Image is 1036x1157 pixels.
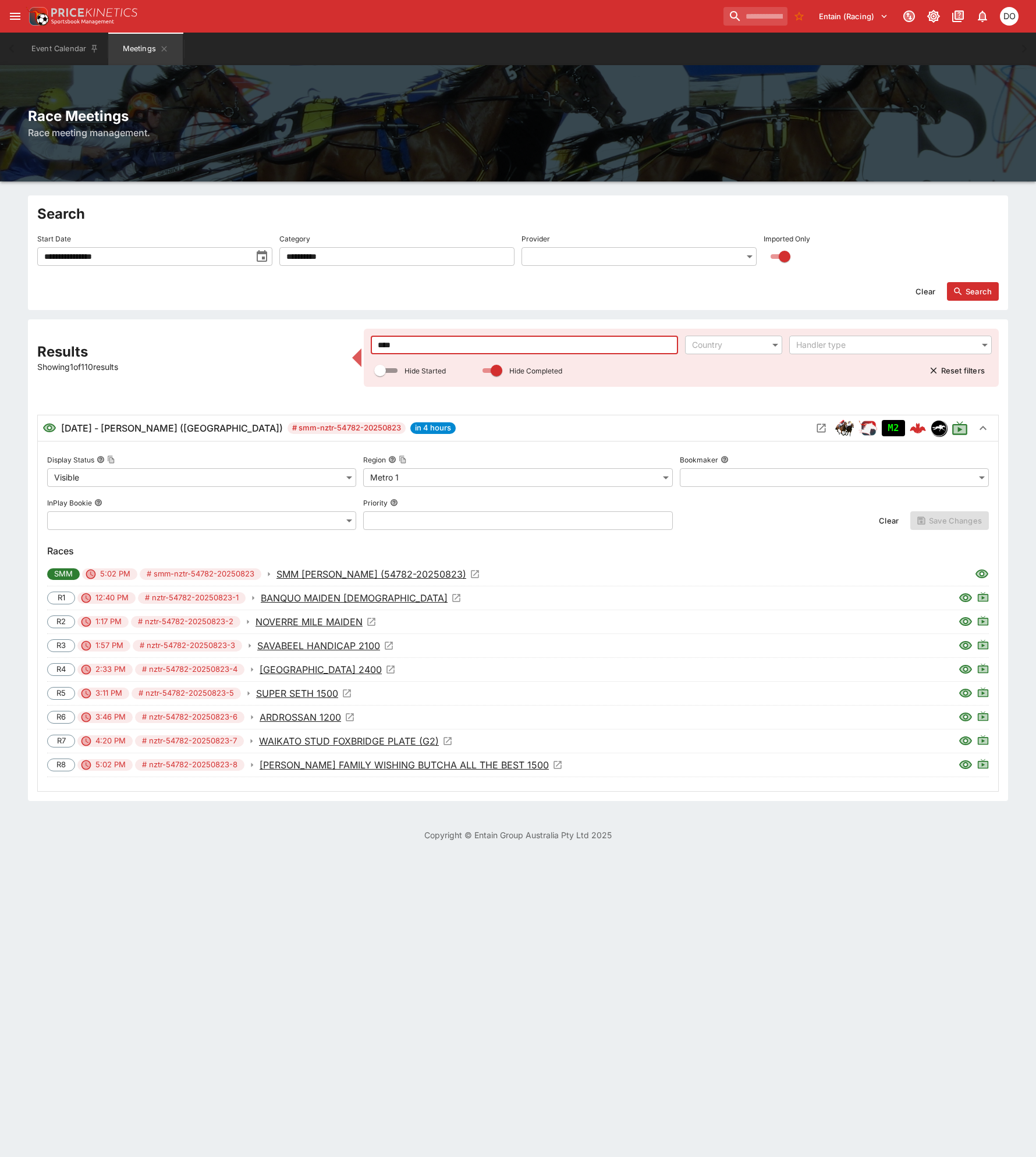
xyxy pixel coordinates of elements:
span: # nztr-54782-20250823-5 [132,688,241,699]
div: Daniel Olerenshaw [1000,7,1019,26]
button: InPlay Bookie [94,499,102,507]
p: Region [363,455,386,465]
span: 1:57 PM [88,640,130,652]
svg: Visible [959,710,973,724]
button: RegionCopy To Clipboard [388,455,396,464]
p: Imported Only [764,234,810,244]
a: Open Event [260,710,355,724]
div: Handler type [796,339,973,351]
svg: Live [977,686,989,698]
svg: Live [977,710,989,722]
span: R7 [51,735,72,747]
span: # smm-nztr-54782-20250823 [288,422,406,434]
p: [PERSON_NAME] FAMILY WISHING BUTCHA ALL THE BEST 1500 [260,758,549,772]
div: ParallelRacing Handler [858,419,877,437]
button: Documentation [948,6,968,27]
p: Provider [521,234,550,244]
button: Select Tenant [812,7,895,26]
img: PriceKinetics [51,8,137,17]
button: Display StatusCopy To Clipboard [97,455,105,464]
span: # nztr-54782-20250823-2 [131,616,240,628]
p: Display Status [47,455,94,465]
svg: Live [952,420,968,436]
button: Connected to PK [899,6,920,27]
p: BANQUO MAIDEN [DEMOGRAPHIC_DATA] [261,591,448,605]
a: Open Event [256,615,377,629]
h2: Search [37,205,999,223]
h6: Races [47,544,989,558]
button: Open Meeting [812,419,831,437]
span: 3:46 PM [88,711,133,723]
a: Open Event [260,758,563,772]
div: horse_racing [835,419,854,437]
p: Showing 1 of 110 results [37,361,345,373]
span: SMM [47,568,80,580]
p: SAVABEEL HANDICAP 2100 [257,639,380,653]
span: 1:17 PM [88,616,129,628]
svg: Live [977,663,989,674]
span: R2 [50,616,72,628]
img: nztr.png [931,421,946,436]
span: in 4 hours [410,422,456,434]
span: # nztr-54782-20250823-8 [135,759,244,771]
svg: Visible [975,567,989,581]
button: Copy To Clipboard [107,455,115,464]
span: R6 [50,711,72,723]
svg: Live [977,615,989,626]
button: Event Calendar [24,33,106,65]
button: Toggle light/dark mode [923,6,944,27]
button: No Bookmarks [790,7,808,26]
p: Hide Started [405,366,446,376]
button: Reset filters [923,361,992,380]
span: 12:40 PM [88,592,136,604]
svg: Visible [959,663,973,677]
button: Notifications [972,6,993,27]
input: search [723,7,787,26]
svg: Visible [959,686,973,700]
span: R4 [50,664,72,675]
span: R5 [50,688,72,699]
a: Open Event [257,639,394,653]
span: R8 [50,759,72,771]
div: nztr [931,420,947,436]
p: InPlay Bookie [47,498,92,508]
a: Open Event [256,686,352,700]
a: Open Event [259,734,453,748]
span: # smm-nztr-54782-20250823 [140,568,261,580]
svg: Live [977,758,989,770]
svg: Visible [959,591,973,605]
span: # nztr-54782-20250823-3 [133,640,242,652]
p: WAIKATO STUD FOXBRIDGE PLATE (G2) [259,734,439,748]
button: Bookmaker [721,455,729,464]
svg: Visible [959,734,973,748]
svg: Visible [42,421,56,435]
svg: Live [977,591,989,603]
h2: Race Meetings [28,107,1008,125]
p: Bookmaker [680,455,718,465]
span: # nztr-54782-20250823-1 [138,592,246,604]
span: 2:33 PM [88,664,133,675]
svg: Visible [959,639,973,653]
p: [GEOGRAPHIC_DATA] 2400 [260,663,382,677]
button: Search [947,282,999,301]
button: Clear [909,282,942,301]
svg: Visible [959,615,973,629]
span: 5:02 PM [93,568,137,580]
button: open drawer [5,6,26,27]
a: Open Event [261,591,462,605]
button: toggle date time picker [251,246,272,267]
div: Metro 1 [363,468,672,487]
div: Imported to Jetbet as OPEN [882,420,905,436]
button: Copy To Clipboard [399,455,407,464]
p: NOVERRE MILE MAIDEN [256,615,363,629]
p: Hide Completed [509,366,562,376]
p: SMM [PERSON_NAME] (54782-20250823) [276,567,466,581]
span: 3:11 PM [88,688,129,699]
img: racing.png [858,419,877,437]
p: Category [279,234,310,244]
button: Meetings [108,33,183,65]
h6: [DATE] - [PERSON_NAME] ([GEOGRAPHIC_DATA]) [61,421,283,435]
span: R1 [51,592,72,604]
span: 5:02 PM [88,759,133,771]
button: Daniel Olerenshaw [996,3,1022,29]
